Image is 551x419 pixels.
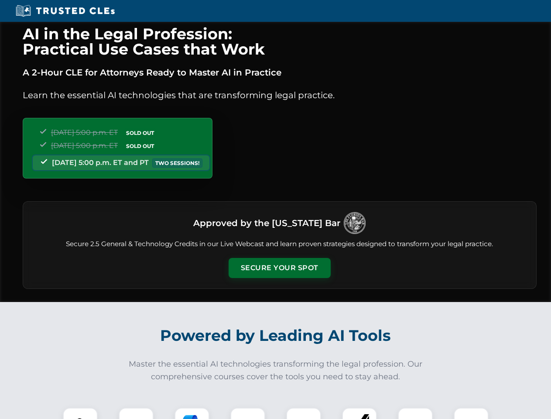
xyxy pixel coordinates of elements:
span: [DATE] 5:00 p.m. ET [51,141,118,150]
button: Secure Your Spot [229,258,331,278]
h1: AI in the Legal Profession: Practical Use Cases that Work [23,26,537,57]
img: Trusted CLEs [13,4,117,17]
h3: Approved by the [US_STATE] Bar [193,215,340,231]
p: Master the essential AI technologies transforming the legal profession. Our comprehensive courses... [123,358,428,383]
img: Logo [344,212,366,234]
p: A 2-Hour CLE for Attorneys Ready to Master AI in Practice [23,65,537,79]
p: Learn the essential AI technologies that are transforming legal practice. [23,88,537,102]
span: [DATE] 5:00 p.m. ET [51,128,118,137]
p: Secure 2.5 General & Technology Credits in our Live Webcast and learn proven strategies designed ... [34,239,526,249]
span: SOLD OUT [123,141,157,151]
h2: Powered by Leading AI Tools [34,320,517,351]
span: SOLD OUT [123,128,157,137]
